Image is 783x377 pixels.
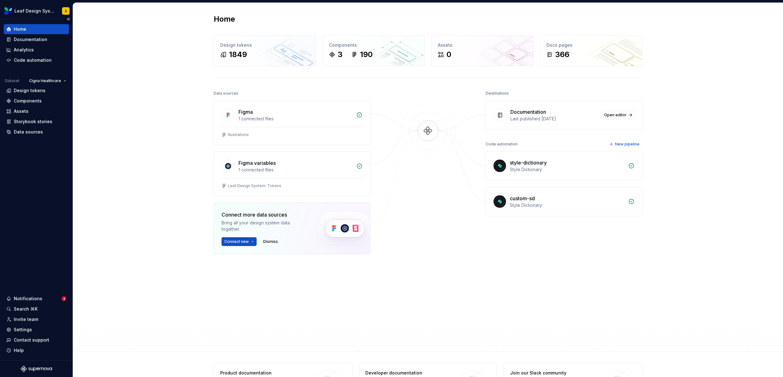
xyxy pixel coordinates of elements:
[228,132,249,137] div: Illustrations
[4,314,69,324] a: Invite team
[4,96,69,106] a: Components
[510,202,624,208] div: Style Dictionary
[14,296,42,302] div: Notifications
[4,7,12,15] img: 6e787e26-f4c0-4230-8924-624fe4a2d214.png
[431,35,534,66] a: Assets0
[4,335,69,345] button: Contact support
[238,159,276,167] div: Figma variables
[229,50,247,60] div: 1849
[510,116,598,122] div: Last published [DATE]
[214,14,235,24] h2: Home
[510,159,547,166] div: style-dictionary
[222,211,306,218] div: Connect more data sources
[4,106,69,116] a: Assets
[14,57,52,63] div: Code automation
[510,108,546,116] div: Documentation
[486,140,518,149] div: Code automation
[238,116,352,122] div: 1 connected files
[26,76,69,85] button: Cigna Healthcare
[4,24,69,34] a: Home
[601,111,634,119] a: Open editor
[214,151,370,196] a: Figma variables1 connected filesLeaf Design System: Tokens
[329,42,418,48] div: Components
[222,237,257,246] button: Connect new
[14,347,24,353] div: Help
[65,8,67,13] div: S
[14,47,34,53] div: Analytics
[238,108,253,116] div: Figma
[214,35,316,66] a: Design tokens1849
[214,89,238,98] div: Data sources
[510,370,601,376] div: Join our Slack community
[21,366,52,372] svg: Supernova Logo
[446,50,451,60] div: 0
[14,108,29,114] div: Assets
[64,15,73,24] button: Collapse sidebar
[322,35,425,66] a: Components3190
[228,183,281,188] div: Leaf Design System: Tokens
[360,50,373,60] div: 190
[14,316,38,322] div: Invite team
[4,117,69,127] a: Storybook stories
[263,239,278,244] span: Dismiss
[1,4,71,18] button: Leaf Design SystemS
[4,345,69,355] button: Help
[607,140,642,149] button: New pipeline
[260,237,281,246] button: Dismiss
[4,86,69,96] a: Design tokens
[222,220,306,232] div: Bring all your design system data together.
[510,166,624,173] div: Style Dictionary
[438,42,527,48] div: Assets
[4,325,69,335] a: Settings
[238,167,352,173] div: 1 connected files
[14,118,52,125] div: Storybook stories
[486,89,509,98] div: Destinations
[4,45,69,55] a: Analytics
[14,26,26,32] div: Home
[604,113,627,118] span: Open editor
[5,78,19,83] div: Dataset
[14,327,32,333] div: Settings
[14,87,45,94] div: Design tokens
[4,127,69,137] a: Data sources
[4,304,69,314] button: Search ⌘K
[4,294,69,304] button: Notifications2
[615,142,639,147] span: New pipeline
[4,34,69,45] a: Documentation
[224,239,249,244] span: Connect new
[555,50,569,60] div: 366
[546,42,636,48] div: Docs pages
[14,36,47,43] div: Documentation
[14,306,38,312] div: Search ⌘K
[510,195,535,202] div: custom-sd
[61,296,66,301] span: 2
[214,100,370,145] a: Figma1 connected filesIllustrations
[29,78,61,83] span: Cigna Healthcare
[14,129,43,135] div: Data sources
[220,370,311,376] div: Product documentation
[365,370,457,376] div: Developer documentation
[14,98,42,104] div: Components
[14,337,49,343] div: Contact support
[540,35,642,66] a: Docs pages366
[220,42,310,48] div: Design tokens
[14,8,55,14] div: Leaf Design System
[338,50,342,60] div: 3
[4,55,69,65] a: Code automation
